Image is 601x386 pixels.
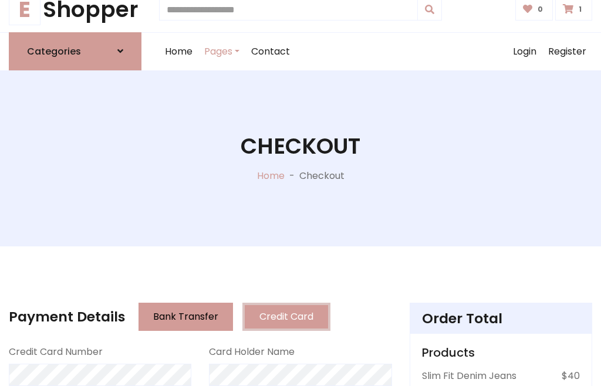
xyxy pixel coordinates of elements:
[242,303,330,331] button: Credit Card
[9,309,125,325] h4: Payment Details
[535,4,546,15] span: 0
[198,33,245,70] a: Pages
[9,32,141,70] a: Categories
[422,346,580,360] h5: Products
[576,4,585,15] span: 1
[245,33,296,70] a: Contact
[285,169,299,183] p: -
[27,46,81,57] h6: Categories
[159,33,198,70] a: Home
[9,345,103,359] label: Credit Card Number
[422,369,516,383] p: Slim Fit Denim Jeans
[241,133,360,160] h1: Checkout
[422,310,580,327] h4: Order Total
[139,303,233,331] button: Bank Transfer
[299,169,345,183] p: Checkout
[209,345,295,359] label: Card Holder Name
[507,33,542,70] a: Login
[542,33,592,70] a: Register
[562,369,580,383] p: $40
[257,169,285,182] a: Home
